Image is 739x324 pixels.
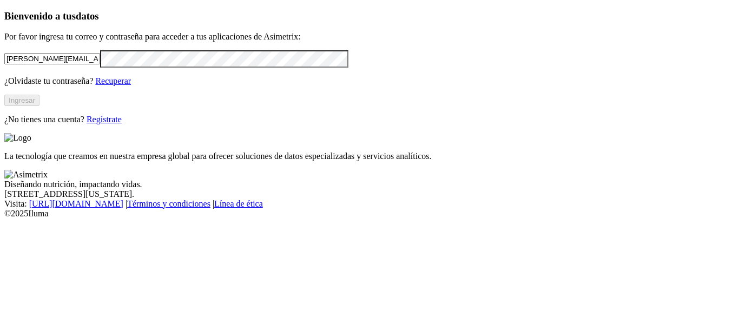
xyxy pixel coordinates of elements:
[214,199,263,208] a: Línea de ética
[4,115,735,124] p: ¿No tienes una cuenta?
[95,76,131,85] a: Recuperar
[29,199,123,208] a: [URL][DOMAIN_NAME]
[127,199,210,208] a: Términos y condiciones
[4,180,735,189] div: Diseñando nutrición, impactando vidas.
[4,170,48,180] img: Asimetrix
[4,209,735,219] div: © 2025 Iluma
[4,76,735,86] p: ¿Olvidaste tu contraseña?
[4,133,31,143] img: Logo
[87,115,122,124] a: Regístrate
[4,32,735,42] p: Por favor ingresa tu correo y contraseña para acceder a tus aplicaciones de Asimetrix:
[4,95,39,106] button: Ingresar
[4,53,100,64] input: Tu correo
[4,151,735,161] p: La tecnología que creamos en nuestra empresa global para ofrecer soluciones de datos especializad...
[4,10,735,22] h3: Bienvenido a tus
[4,199,735,209] div: Visita : | |
[4,189,735,199] div: [STREET_ADDRESS][US_STATE].
[76,10,99,22] span: datos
